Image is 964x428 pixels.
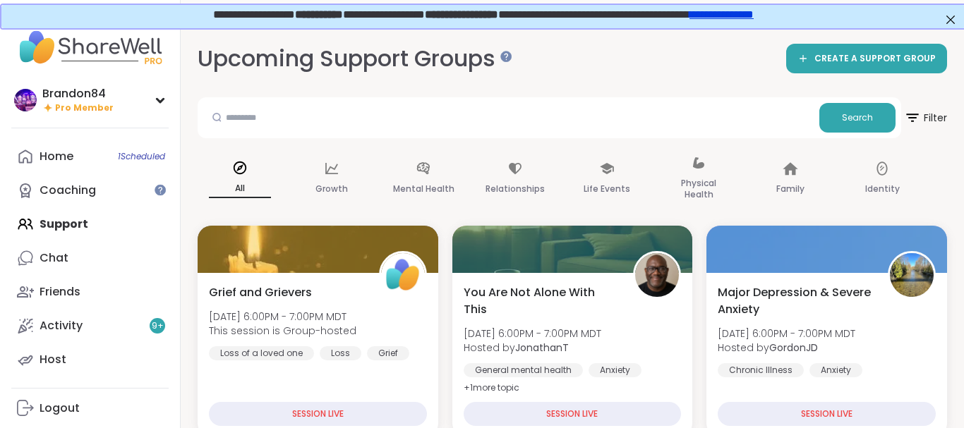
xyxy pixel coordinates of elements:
[486,181,545,197] p: Relationships
[11,275,169,309] a: Friends
[11,343,169,377] a: Host
[668,175,730,203] p: Physical Health
[718,341,855,355] span: Hosted by
[118,151,165,162] span: 1 Scheduled
[11,23,169,72] img: ShareWell Nav Logo
[904,97,947,138] button: Filter
[11,241,169,275] a: Chat
[381,253,425,297] img: ShareWell
[14,89,37,111] img: Brandon84
[11,309,169,343] a: Activity9+
[11,140,169,173] a: Home1Scheduled
[464,402,682,426] div: SESSION LIVE
[40,401,80,416] div: Logout
[40,183,96,198] div: Coaching
[11,391,169,425] a: Logout
[209,284,312,301] span: Grief and Grievers
[464,326,601,341] span: [DATE] 6:00PM - 7:00PM MDT
[11,173,169,207] a: Coaching
[842,111,873,124] span: Search
[718,284,872,318] span: Major Depression & Severe Anxiety
[155,184,166,195] iframe: Spotlight
[776,181,805,197] p: Family
[40,318,83,334] div: Activity
[718,326,855,341] span: [DATE] 6:00PM - 7:00PM MDT
[809,363,862,377] div: Anxiety
[718,402,936,426] div: SESSION LIVE
[718,363,804,377] div: Chronic Illness
[865,181,900,197] p: Identity
[584,181,630,197] p: Life Events
[42,86,114,102] div: Brandon84
[367,346,409,360] div: Grief
[320,346,361,360] div: Loss
[209,346,314,360] div: Loss of a loved one
[209,402,427,426] div: SESSION LIVE
[589,363,641,377] div: Anxiety
[40,250,68,266] div: Chat
[393,181,454,197] p: Mental Health
[152,320,164,332] span: 9 +
[814,53,936,65] span: CREATE A SUPPORT GROUP
[904,101,947,135] span: Filter
[890,253,934,297] img: GordonJD
[464,284,618,318] span: You Are Not Alone With This
[786,44,947,73] a: CREATE A SUPPORT GROUP
[464,363,583,377] div: General mental health
[40,352,66,367] div: Host
[209,310,356,324] span: [DATE] 6:00PM - 7:00PM MDT
[315,181,348,197] p: Growth
[819,103,896,133] button: Search
[500,51,512,62] iframe: Spotlight
[635,253,679,297] img: JonathanT
[515,341,569,355] b: JonathanT
[198,43,507,75] h2: Upcoming Support Groups
[40,149,73,164] div: Home
[464,341,601,355] span: Hosted by
[55,102,114,114] span: Pro Member
[209,180,271,198] p: All
[209,324,356,338] span: This session is Group-hosted
[40,284,80,300] div: Friends
[769,341,818,355] b: GordonJD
